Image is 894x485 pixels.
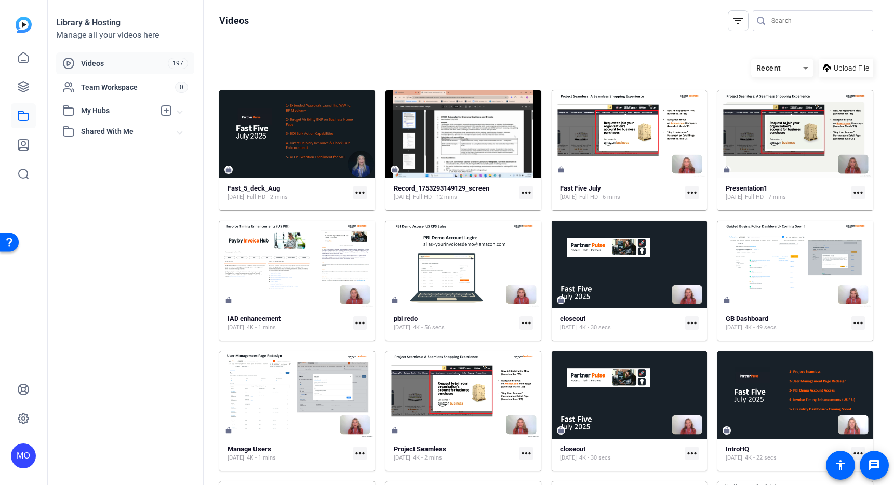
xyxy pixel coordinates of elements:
strong: closeout [560,445,585,453]
mat-icon: more_horiz [851,186,865,199]
a: Fast_5_deck_Aug[DATE]Full HD - 2 mins [228,184,349,201]
strong: Project Seamless [394,445,446,453]
span: 4K - 22 secs [745,454,777,462]
strong: Record_1753293149129_screen [394,184,489,192]
span: [DATE] [394,324,410,332]
a: Presentation1[DATE]Full HD - 7 mins [726,184,847,201]
span: Team Workspace [81,82,175,92]
img: blue-gradient.svg [16,17,32,33]
mat-expansion-panel-header: My Hubs [56,100,194,121]
span: [DATE] [560,324,577,332]
a: Fast Five July[DATE]Full HD - 6 mins [560,184,682,201]
span: 4K - 30 secs [579,324,611,332]
strong: IntroHQ [726,445,749,453]
mat-expansion-panel-header: Shared With Me [56,121,194,142]
span: 4K - 1 mins [247,324,276,332]
a: pbi redo[DATE]4K - 56 secs [394,315,515,332]
a: GB Dashboard[DATE]4K - 49 secs [726,315,847,332]
span: Full HD - 7 mins [745,193,786,201]
mat-icon: more_horiz [519,447,533,460]
span: [DATE] [726,193,742,201]
span: Recent [756,64,781,72]
mat-icon: more_horiz [685,447,699,460]
span: Full HD - 6 mins [579,193,620,201]
span: Shared With Me [81,126,178,137]
span: [DATE] [228,454,244,462]
mat-icon: more_horiz [519,186,533,199]
span: 197 [168,58,188,69]
span: 4K - 56 secs [413,324,445,332]
span: [DATE] [726,324,742,332]
a: closeout[DATE]4K - 30 secs [560,315,682,332]
a: closeout[DATE]4K - 30 secs [560,445,682,462]
span: [DATE] [394,454,410,462]
span: Videos [81,58,168,69]
button: Upload File [819,59,873,77]
a: IAD enhancement[DATE]4K - 1 mins [228,315,349,332]
span: 4K - 30 secs [579,454,611,462]
div: MO [11,443,36,468]
mat-icon: more_horiz [851,447,865,460]
a: Record_1753293149129_screen[DATE]Full HD - 12 mins [394,184,515,201]
strong: closeout [560,315,585,322]
mat-icon: message [868,459,880,471]
a: Manage Users[DATE]4K - 1 mins [228,445,349,462]
mat-icon: more_horiz [685,316,699,330]
span: Full HD - 12 mins [413,193,457,201]
span: Full HD - 2 mins [247,193,288,201]
span: Upload File [834,63,869,74]
span: [DATE] [560,454,577,462]
mat-icon: more_horiz [353,447,367,460]
div: Library & Hosting [56,17,194,29]
mat-icon: filter_list [732,15,744,27]
span: 4K - 49 secs [745,324,777,332]
a: Project Seamless[DATE]4K - 2 mins [394,445,515,462]
strong: Manage Users [228,445,271,453]
mat-icon: more_horiz [685,186,699,199]
span: [DATE] [228,324,244,332]
span: [DATE] [726,454,742,462]
span: 4K - 1 mins [247,454,276,462]
div: Manage all your videos here [56,29,194,42]
span: 4K - 2 mins [413,454,442,462]
mat-icon: accessibility [834,459,847,471]
strong: Fast Five July [560,184,601,192]
strong: Fast_5_deck_Aug [228,184,280,192]
strong: GB Dashboard [726,315,768,322]
a: IntroHQ[DATE]4K - 22 secs [726,445,847,462]
span: [DATE] [394,193,410,201]
strong: Presentation1 [726,184,767,192]
mat-icon: more_horiz [353,316,367,330]
h1: Videos [219,15,249,27]
mat-icon: more_horiz [851,316,865,330]
span: [DATE] [560,193,577,201]
span: 0 [175,82,188,93]
strong: pbi redo [394,315,418,322]
span: My Hubs [81,105,155,116]
strong: IAD enhancement [228,315,281,322]
input: Search [771,15,865,27]
span: [DATE] [228,193,244,201]
mat-icon: more_horiz [353,186,367,199]
mat-icon: more_horiz [519,316,533,330]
